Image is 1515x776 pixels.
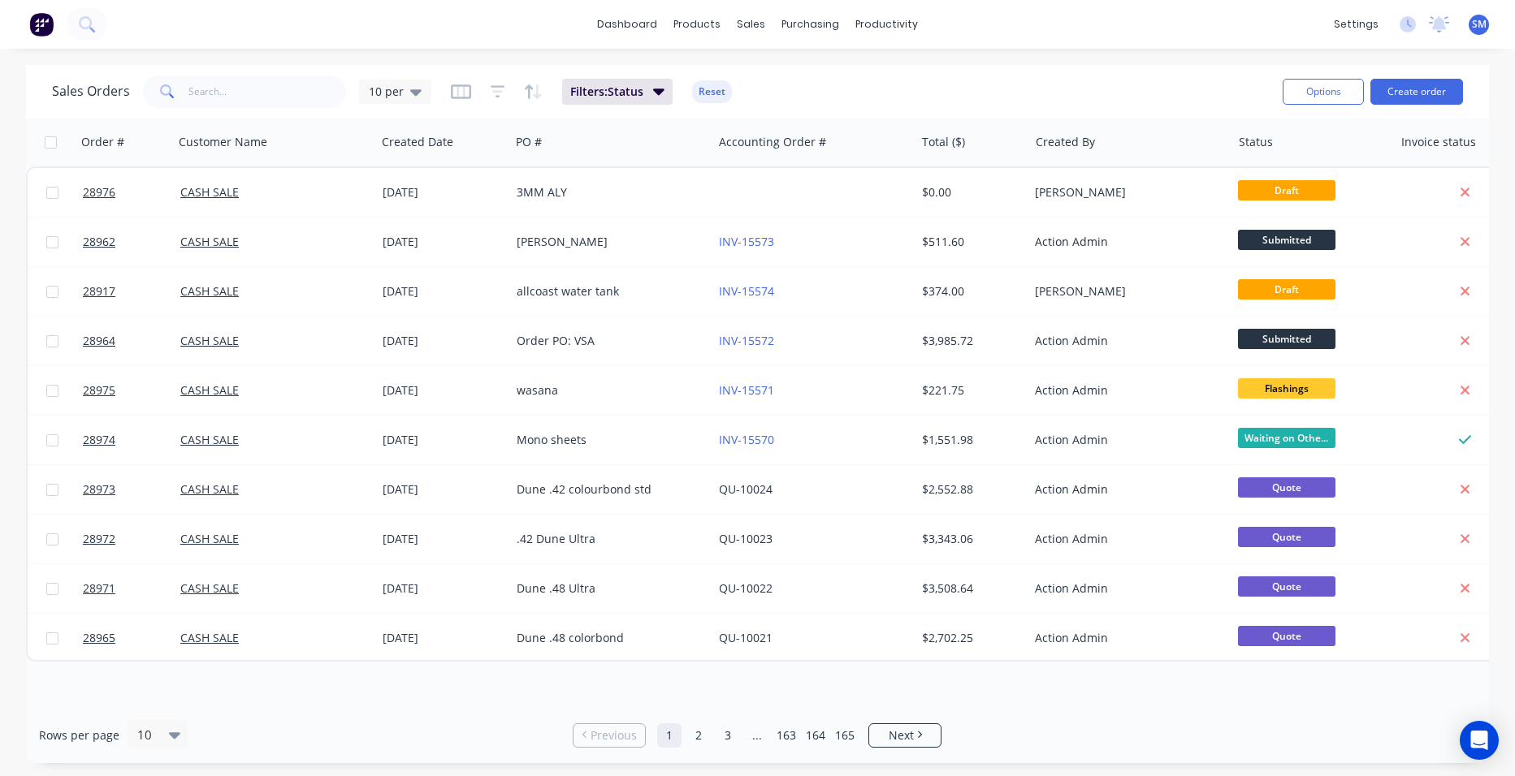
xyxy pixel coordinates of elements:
a: 28964 [83,317,180,365]
div: Order PO: VSA [517,333,697,349]
img: Factory [29,12,54,37]
div: Dune .48 Ultra [517,580,697,597]
div: $3,343.06 [922,531,1017,547]
span: SM [1472,17,1487,32]
a: Page 163 [774,723,799,748]
span: 28965 [83,630,115,646]
a: Page 2 [686,723,711,748]
span: Draft [1238,180,1335,200]
a: INV-15573 [719,234,774,249]
a: CASH SALE [180,630,239,645]
span: Next [889,727,914,744]
a: QU-10023 [719,531,773,546]
a: INV-15572 [719,333,774,348]
input: Search... [188,75,347,108]
div: [DATE] [383,630,504,646]
div: $3,985.72 [922,333,1017,349]
div: Action Admin [1035,382,1215,399]
a: Page 164 [803,723,828,748]
span: Quote [1238,626,1335,646]
a: Previous page [574,727,645,744]
a: Jump forward [745,723,769,748]
div: $3,508.64 [922,580,1017,597]
a: CASH SALE [180,382,239,398]
span: 28962 [83,234,115,250]
button: Filters:Status [562,79,673,105]
span: 28974 [83,432,115,448]
button: Create order [1370,79,1463,105]
a: 28974 [83,416,180,464]
div: [DATE] [383,333,504,349]
div: .42 Dune Ultra [517,531,697,547]
span: 28971 [83,580,115,597]
a: Page 165 [833,723,857,748]
a: INV-15574 [719,283,774,299]
a: CASH SALE [180,531,239,546]
div: [PERSON_NAME] [1035,283,1215,300]
div: Action Admin [1035,234,1215,250]
span: Draft [1238,279,1335,300]
div: Action Admin [1035,432,1215,448]
div: [DATE] [383,382,504,399]
a: 28965 [83,614,180,662]
div: 3MM ALY [517,184,697,200]
span: 28975 [83,382,115,399]
div: $221.75 [922,382,1017,399]
button: Reset [692,80,732,103]
div: Action Admin [1035,531,1215,547]
div: [DATE] [383,432,504,448]
div: [DATE] [383,580,504,597]
div: wasana [517,382,697,399]
div: [DATE] [383,531,504,547]
span: Rows per page [39,727,119,744]
div: products [665,12,729,37]
a: QU-10022 [719,580,773,596]
span: Flashings [1238,378,1335,399]
div: $0.00 [922,184,1017,200]
span: 28972 [83,531,115,547]
span: Filters: Status [570,84,643,100]
a: 28917 [83,267,180,316]
div: Dune .48 colorbond [517,630,697,646]
div: sales [729,12,773,37]
div: $2,552.88 [922,481,1017,498]
div: Dune .42 colourbond std [517,481,697,498]
div: [DATE] [383,481,504,498]
span: Submitted [1238,230,1335,250]
span: Quote [1238,477,1335,498]
span: Quote [1238,576,1335,597]
a: 28962 [83,218,180,266]
span: Quote [1238,527,1335,547]
div: Order # [81,134,124,150]
button: Options [1283,79,1364,105]
span: 28976 [83,184,115,200]
span: Waiting on Othe... [1238,428,1335,448]
a: CASH SALE [180,184,239,200]
div: $374.00 [922,283,1017,300]
a: Page 1 is your current page [657,723,682,748]
span: 28964 [83,333,115,349]
div: productivity [847,12,926,37]
div: Open Intercom Messenger [1460,721,1499,760]
ul: Pagination [566,723,948,748]
h1: Sales Orders [52,84,130,99]
a: Next page [869,727,941,744]
a: CASH SALE [180,333,239,348]
div: Created By [1036,134,1095,150]
a: Page 3 [716,723,740,748]
div: $511.60 [922,234,1017,250]
div: [DATE] [383,283,504,300]
span: Submitted [1238,329,1335,349]
a: INV-15570 [719,432,774,447]
div: Action Admin [1035,630,1215,646]
a: QU-10024 [719,481,773,497]
div: Created Date [382,134,453,150]
a: 28972 [83,515,180,563]
a: 28975 [83,366,180,415]
div: Mono sheets [517,432,697,448]
a: dashboard [589,12,665,37]
div: [PERSON_NAME] [1035,184,1215,200]
a: 28976 [83,168,180,217]
a: 28971 [83,564,180,613]
div: Total ($) [922,134,965,150]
